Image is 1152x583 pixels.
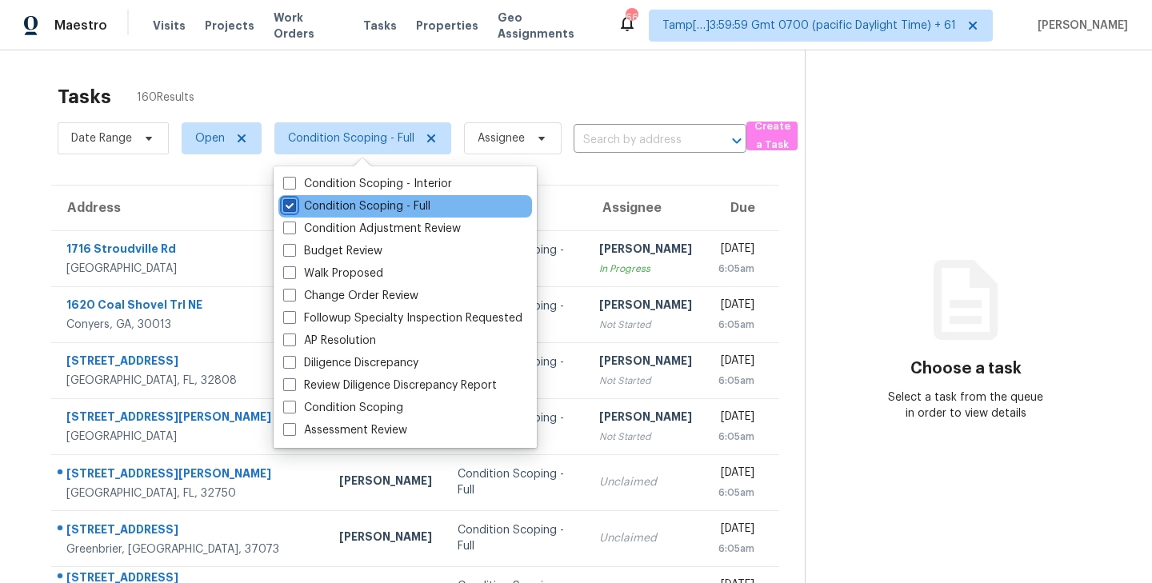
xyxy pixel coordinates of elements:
[586,186,705,230] th: Assignee
[599,409,692,429] div: [PERSON_NAME]
[66,521,314,541] div: [STREET_ADDRESS]
[599,241,692,261] div: [PERSON_NAME]
[283,176,452,192] label: Condition Scoping - Interior
[283,288,418,304] label: Change Order Review
[283,198,430,214] label: Condition Scoping - Full
[726,130,748,152] button: Open
[718,541,754,557] div: 6:05am
[58,89,111,105] h2: Tasks
[599,317,692,333] div: Not Started
[478,130,525,146] span: Assignee
[66,241,314,261] div: 1716 Stroudville Rd
[662,18,956,34] span: Tamp[…]3:59:59 Gmt 0700 (pacific Daylight Time) + 61
[498,10,598,42] span: Geo Assignments
[283,422,407,438] label: Assessment Review
[705,186,779,230] th: Due
[283,310,522,326] label: Followup Specialty Inspection Requested
[718,241,754,261] div: [DATE]
[205,18,254,34] span: Projects
[599,530,692,546] div: Unclaimed
[66,317,314,333] div: Conyers, GA, 30013
[153,18,186,34] span: Visits
[626,10,637,26] div: 668
[574,128,702,153] input: Search by address
[363,20,397,31] span: Tasks
[599,474,692,490] div: Unclaimed
[339,473,432,493] div: [PERSON_NAME]
[283,221,461,237] label: Condition Adjustment Review
[718,317,754,333] div: 6:05am
[137,90,194,106] span: 160 Results
[66,353,314,373] div: [STREET_ADDRESS]
[66,485,314,501] div: [GEOGRAPHIC_DATA], FL, 32750
[599,373,692,389] div: Not Started
[1031,18,1128,34] span: [PERSON_NAME]
[718,465,754,485] div: [DATE]
[51,186,326,230] th: Address
[718,261,754,277] div: 6:05am
[66,373,314,389] div: [GEOGRAPHIC_DATA], FL, 32808
[66,297,314,317] div: 1620 Coal Shovel Trl NE
[746,122,798,150] button: Create a Task
[283,266,383,282] label: Walk Proposed
[66,429,314,445] div: [GEOGRAPHIC_DATA]
[886,389,1046,421] div: Select a task from the queue in order to view details
[718,429,754,445] div: 6:05am
[339,529,432,549] div: [PERSON_NAME]
[283,377,497,393] label: Review Diligence Discrepancy Report
[66,465,314,485] div: [STREET_ADDRESS][PERSON_NAME]
[718,409,754,429] div: [DATE]
[718,297,754,317] div: [DATE]
[754,118,790,154] span: Create a Task
[718,353,754,373] div: [DATE]
[416,18,478,34] span: Properties
[283,333,376,349] label: AP Resolution
[283,243,382,259] label: Budget Review
[599,353,692,373] div: [PERSON_NAME]
[599,297,692,317] div: [PERSON_NAME]
[718,521,754,541] div: [DATE]
[718,485,754,501] div: 6:05am
[195,130,225,146] span: Open
[599,429,692,445] div: Not Started
[283,400,403,416] label: Condition Scoping
[71,130,132,146] span: Date Range
[718,373,754,389] div: 6:05am
[288,130,414,146] span: Condition Scoping - Full
[66,261,314,277] div: [GEOGRAPHIC_DATA]
[283,355,418,371] label: Diligence Discrepancy
[66,541,314,557] div: Greenbrier, [GEOGRAPHIC_DATA], 37073
[54,18,107,34] span: Maestro
[910,361,1022,377] h3: Choose a task
[66,409,314,429] div: [STREET_ADDRESS][PERSON_NAME]
[458,522,573,554] div: Condition Scoping - Full
[274,10,344,42] span: Work Orders
[458,466,573,498] div: Condition Scoping - Full
[599,261,692,277] div: In Progress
